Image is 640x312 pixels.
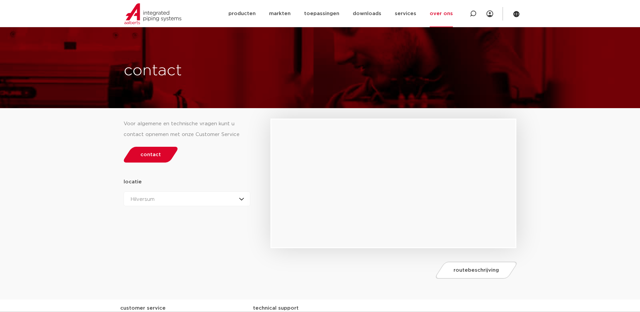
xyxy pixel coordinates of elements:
[124,60,345,82] h1: contact
[124,119,251,140] div: Voor algemene en technische vragen kunt u contact opnemen met onze Customer Service
[434,262,519,279] a: routebeschrijving
[124,179,142,184] strong: locatie
[131,197,155,202] span: Hilversum
[454,268,499,273] span: routebeschrijving
[122,147,179,163] a: contact
[140,152,161,157] span: contact
[120,306,299,311] strong: customer service technical support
